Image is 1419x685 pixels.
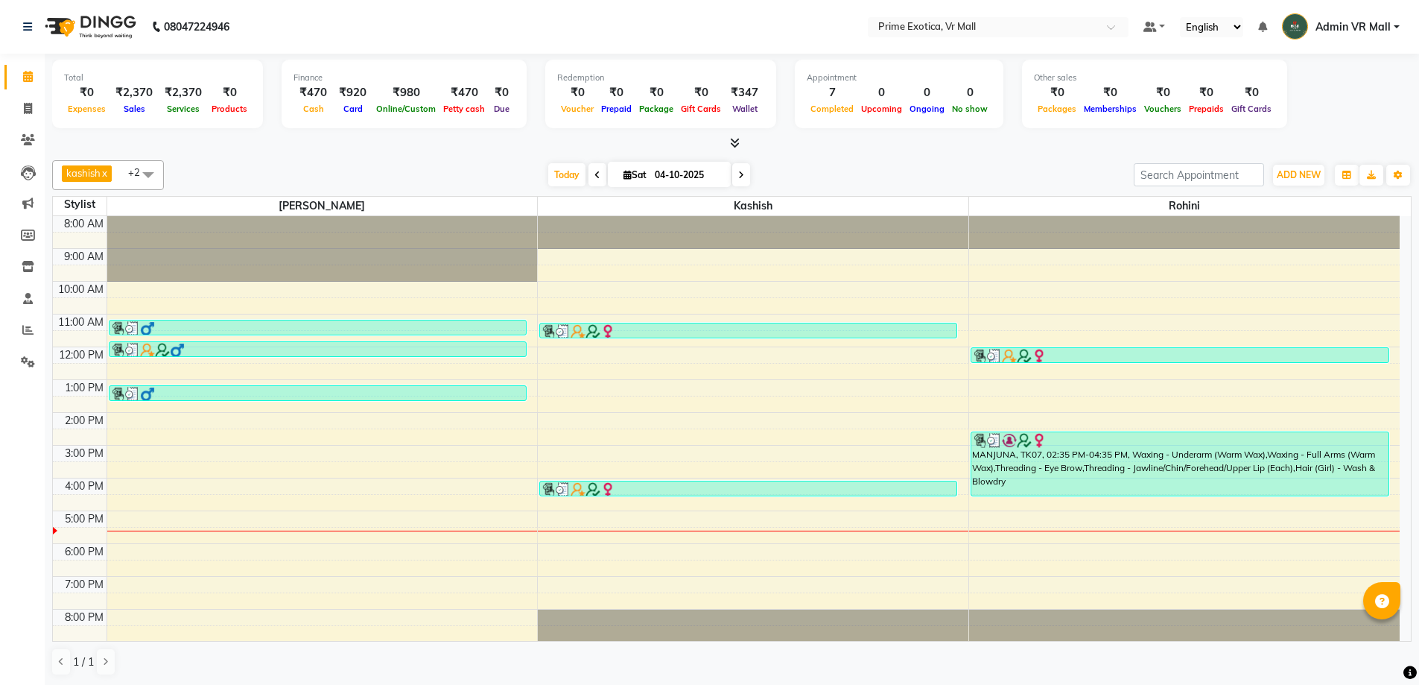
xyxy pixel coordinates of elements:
[1356,625,1404,670] iframe: chat widget
[208,104,251,114] span: Products
[620,169,650,180] span: Sat
[538,197,968,215] span: kashish
[61,216,107,232] div: 8:00 AM
[677,84,725,101] div: ₹0
[540,323,956,338] div: [PERSON_NAME], TK02, 11:15 AM-11:45 AM, Hair (Girl) - Wash & Blowdry
[120,104,149,114] span: Sales
[101,167,107,179] a: x
[62,380,107,396] div: 1:00 PM
[1185,84,1228,101] div: ₹0
[439,84,489,101] div: ₹470
[128,166,151,178] span: +2
[38,6,140,48] img: logo
[62,544,107,560] div: 6:00 PM
[807,104,857,114] span: Completed
[1134,163,1264,186] input: Search Appointment
[557,104,597,114] span: Voucher
[1080,104,1140,114] span: Memberships
[650,164,725,186] input: 2025-10-04
[1228,104,1275,114] span: Gift Cards
[489,84,515,101] div: ₹0
[164,6,229,48] b: 08047224946
[1277,169,1321,180] span: ADD NEW
[293,72,515,84] div: Finance
[490,104,513,114] span: Due
[1228,84,1275,101] div: ₹0
[728,104,761,114] span: Wallet
[1080,84,1140,101] div: ₹0
[109,84,159,101] div: ₹2,370
[62,413,107,429] div: 2:00 PM
[64,104,109,114] span: Expenses
[1034,72,1275,84] div: Other sales
[1185,104,1228,114] span: Prepaids
[857,104,906,114] span: Upcoming
[635,104,677,114] span: Package
[64,72,251,84] div: Total
[333,84,372,101] div: ₹920
[597,84,635,101] div: ₹0
[971,348,1388,362] div: [PERSON_NAME], TK04, 12:00 PM-12:30 PM, Hair (Girl) - Wash & Blowdry
[293,84,333,101] div: ₹470
[62,511,107,527] div: 5:00 PM
[56,347,107,363] div: 12:00 PM
[540,482,956,496] div: jaya, TK06, 04:05 PM-04:35 PM, Hair (Girl) - Wash & Blast Dry
[548,163,585,186] span: Today
[597,104,635,114] span: Prepaid
[66,167,101,179] span: kashish
[439,104,489,114] span: Petty cash
[677,104,725,114] span: Gift Cards
[159,84,208,101] div: ₹2,370
[62,577,107,593] div: 7:00 PM
[62,446,107,461] div: 3:00 PM
[857,84,906,101] div: 0
[163,104,203,114] span: Services
[969,197,1400,215] span: Rohini
[948,84,991,101] div: 0
[109,321,526,335] div: arjun, TK01, 11:10 AM-11:40 AM, Hair (Boy) - Hair Cut + Wash + Style
[906,104,948,114] span: Ongoing
[1140,84,1185,101] div: ₹0
[807,84,857,101] div: 7
[557,84,597,101] div: ₹0
[635,84,677,101] div: ₹0
[299,104,328,114] span: Cash
[107,197,538,215] span: [PERSON_NAME]
[61,249,107,265] div: 9:00 AM
[73,654,94,670] span: 1 / 1
[948,104,991,114] span: No show
[372,104,439,114] span: Online/Custom
[1273,165,1324,186] button: ADD NEW
[1282,13,1308,40] img: Admin VR Mall
[906,84,948,101] div: 0
[557,72,764,84] div: Redemption
[55,315,107,330] div: 11:00 AM
[109,342,526,356] div: Amit, TK03, 11:50 AM-12:20 PM, Hair (Boy) - Hair Cut + Wash + Style
[1315,19,1391,35] span: Admin VR Mall
[340,104,366,114] span: Card
[64,84,109,101] div: ₹0
[1034,84,1080,101] div: ₹0
[807,72,991,84] div: Appointment
[208,84,251,101] div: ₹0
[62,610,107,625] div: 8:00 PM
[53,197,107,212] div: Stylist
[1140,104,1185,114] span: Vouchers
[372,84,439,101] div: ₹980
[62,479,107,494] div: 4:00 PM
[1034,104,1080,114] span: Packages
[55,282,107,297] div: 10:00 AM
[971,432,1388,496] div: MANJUNA, TK07, 02:35 PM-04:35 PM, Waxing - Underarm (Warm Wax),Waxing - Full Arms (Warm Wax),Thre...
[725,84,764,101] div: ₹347
[109,386,526,400] div: Akshay, TK05, 01:10 PM-01:40 PM, Hair (Girl) - Hair Cut + Wash + Style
